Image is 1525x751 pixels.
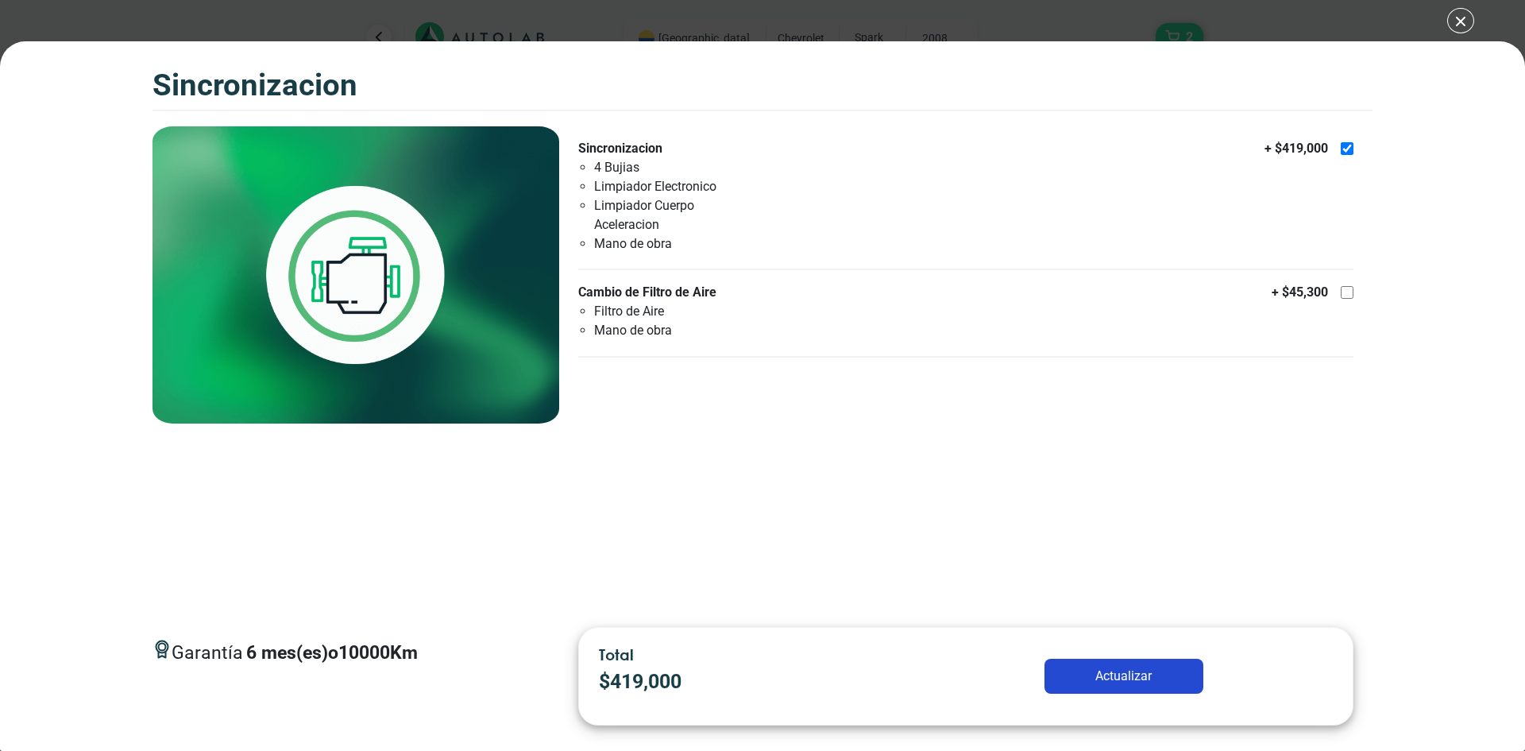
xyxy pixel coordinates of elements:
span: Garantía [172,640,418,680]
li: Filtro de Aire [594,302,761,321]
p: Cambio de Filtro de Aire [578,283,761,302]
p: $ 419,000 [599,667,891,696]
button: Actualizar [1044,659,1203,694]
li: Mano de obra [594,321,761,340]
p: Sincronizacion [578,139,761,158]
li: 4 Bujias [594,158,761,177]
h3: SINCRONIZACION [152,67,357,103]
p: 6 mes(es) o 10000 Km [246,640,418,668]
li: Mano de obra [594,234,761,254]
li: Limpiador Electronico [594,177,761,196]
span: Total [599,645,634,664]
li: Limpiador Cuerpo Aceleracion [594,196,761,234]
